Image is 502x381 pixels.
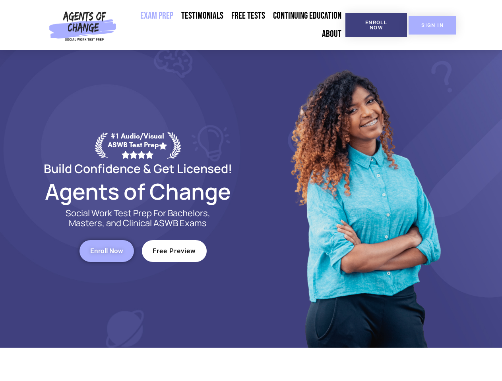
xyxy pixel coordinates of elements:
[153,248,196,254] span: Free Preview
[108,132,167,158] div: #1 Audio/Visual ASWB Test Prep
[421,23,444,28] span: SIGN IN
[79,240,134,262] a: Enroll Now
[227,7,269,25] a: Free Tests
[409,16,456,35] a: SIGN IN
[25,163,251,174] h2: Build Confidence & Get Licensed!
[345,13,407,37] a: Enroll Now
[142,240,207,262] a: Free Preview
[177,7,227,25] a: Testimonials
[136,7,177,25] a: Exam Prep
[25,182,251,200] h2: Agents of Change
[56,208,219,228] p: Social Work Test Prep For Bachelors, Masters, and Clinical ASWB Exams
[269,7,345,25] a: Continuing Education
[358,20,394,30] span: Enroll Now
[120,7,345,43] nav: Menu
[318,25,345,43] a: About
[285,50,444,348] img: Website Image 1 (1)
[90,248,123,254] span: Enroll Now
